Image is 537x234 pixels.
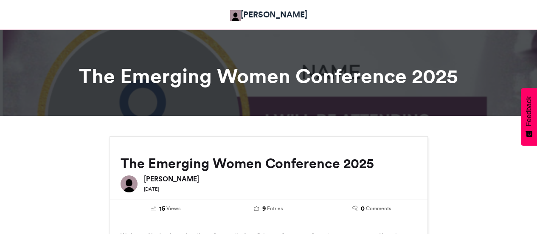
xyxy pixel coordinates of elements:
span: 15 [159,204,165,214]
span: Comments [366,205,391,212]
h6: [PERSON_NAME] [144,175,417,182]
h2: The Emerging Women Conference 2025 [121,156,417,171]
a: 15 Views [121,204,211,214]
span: Entries [267,205,283,212]
h1: The Emerging Women Conference 2025 [33,66,504,86]
img: Theresa Adekunle [121,175,138,192]
span: 9 [262,204,266,214]
span: Views [166,205,180,212]
a: [PERSON_NAME] [230,8,307,21]
span: Feedback [525,96,533,126]
span: 0 [361,204,365,214]
button: Feedback - Show survey [521,88,537,146]
a: 0 Comments [326,204,417,214]
a: 9 Entries [223,204,314,214]
img: Theresa Adekunle [230,10,241,21]
small: [DATE] [144,186,159,192]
